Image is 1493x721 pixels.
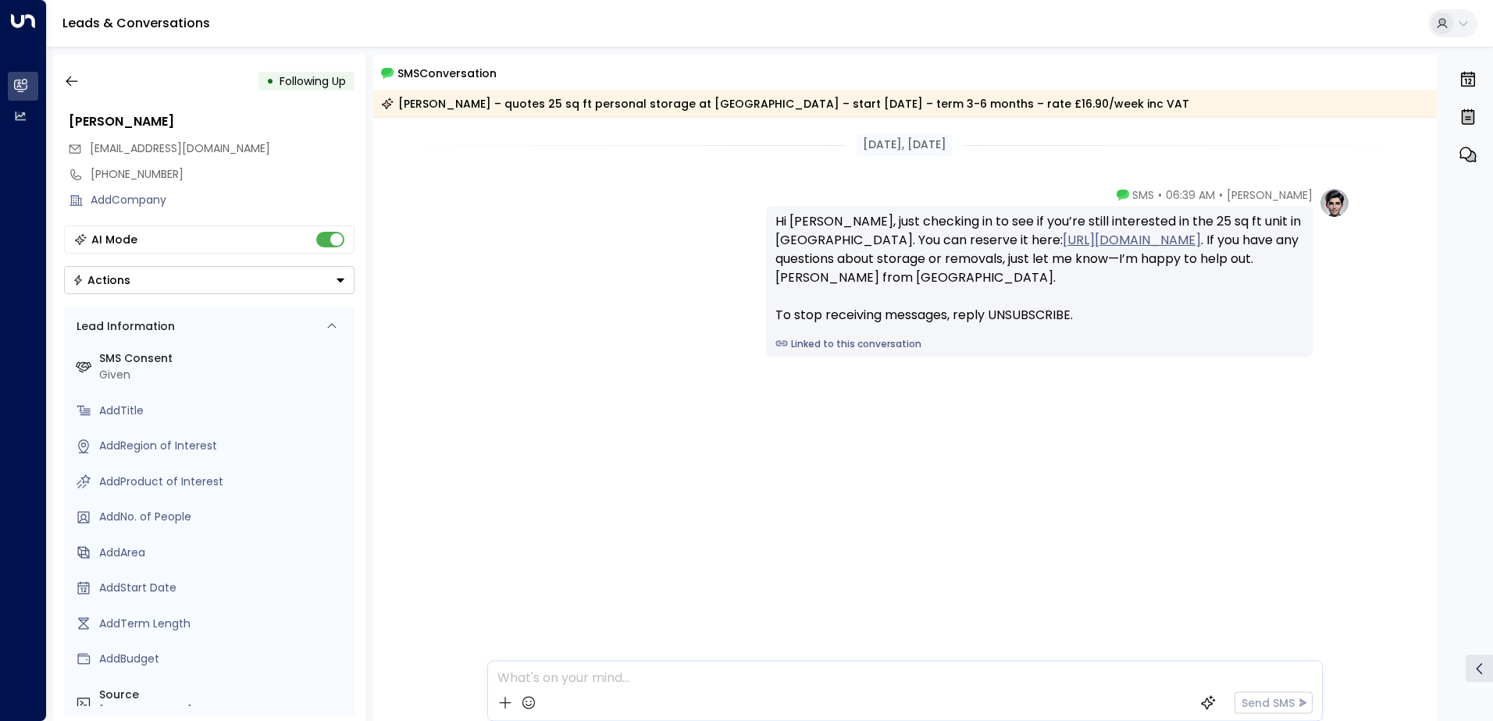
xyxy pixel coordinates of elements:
[99,350,348,367] label: SMS Consent
[62,14,210,32] a: Leads & Conversations
[397,64,497,82] span: SMS Conversation
[90,140,270,157] span: sarahmorgan2887@yahoo.com
[280,73,346,89] span: Following Up
[775,212,1303,325] div: Hi [PERSON_NAME], just checking in to see if you’re still interested in the 25 sq ft unit in [GEO...
[1319,187,1350,218] img: profile-logo.png
[99,703,348,719] div: [PHONE_NUMBER]
[1227,187,1313,203] span: [PERSON_NAME]
[775,337,1303,351] a: Linked to this conversation
[381,96,1189,112] div: [PERSON_NAME] – quotes 25 sq ft personal storage at [GEOGRAPHIC_DATA] – start [DATE] – term 3-6 m...
[64,266,355,294] div: Button group with a nested menu
[91,166,355,183] div: [PHONE_NUMBER]
[99,545,348,561] div: AddArea
[91,232,137,247] div: AI Mode
[69,112,355,131] div: [PERSON_NAME]
[99,687,348,703] label: Source
[99,651,348,667] div: AddBudget
[73,273,130,287] div: Actions
[266,67,274,95] div: •
[99,580,348,596] div: AddStart Date
[71,318,175,335] div: Lead Information
[1166,187,1215,203] span: 06:39 AM
[91,192,355,208] div: AddCompany
[857,133,953,156] div: [DATE], [DATE]
[99,403,348,419] div: AddTitle
[1132,187,1154,203] span: SMS
[1158,187,1162,203] span: •
[99,438,348,454] div: AddRegion of Interest
[99,367,348,383] div: Given
[1219,187,1223,203] span: •
[99,616,348,632] div: AddTerm Length
[99,474,348,490] div: AddProduct of Interest
[90,140,270,156] span: [EMAIL_ADDRESS][DOMAIN_NAME]
[99,509,348,525] div: AddNo. of People
[64,266,355,294] button: Actions
[1063,231,1201,250] a: [URL][DOMAIN_NAME]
